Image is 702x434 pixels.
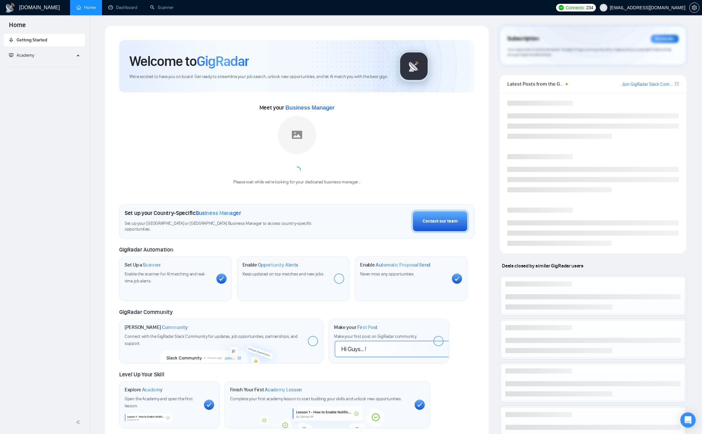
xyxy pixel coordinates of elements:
span: Level Up Your Skill [119,371,164,378]
h1: Finish Your First [230,387,302,393]
span: Never miss any opportunities. [360,271,414,277]
span: Deals closed by similar GigRadar users [499,260,586,271]
a: setting [689,5,699,10]
span: Academy [17,53,34,58]
a: dashboardDashboard [108,5,137,10]
span: Getting Started [17,37,47,43]
span: export [675,81,679,86]
img: slackcommunity-bg.png [160,334,282,363]
span: Connect with the GigRadar Slack Community for updates, job opportunities, partnerships, and support. [125,334,298,346]
span: Business Manager [196,210,241,217]
img: gigradar-logo.png [398,50,430,82]
h1: Explore [125,387,163,393]
img: placeholder.png [278,116,316,154]
span: Latest Posts from the GigRadar Community [507,80,563,88]
h1: Enable [242,262,299,268]
h1: [PERSON_NAME] [125,324,188,331]
span: Academy [9,53,34,58]
span: Automatic Proposal Send [376,262,430,268]
span: user [601,5,606,10]
span: Set up your [GEOGRAPHIC_DATA] or [GEOGRAPHIC_DATA] Business Manager to access country-specific op... [125,221,331,233]
span: Academy [142,387,163,393]
span: 234 [586,4,593,11]
div: Please wait while we're looking for your dedicated business manager... [229,179,364,185]
img: academy-bg.png [256,407,399,428]
span: We're excited to have you on board. Get ready to streamline your job search, unlock new opportuni... [129,74,388,80]
div: Contact our team [423,218,458,225]
span: First Post [357,324,378,331]
a: searchScanner [150,5,174,10]
li: Getting Started [4,34,85,46]
span: Scanner [143,262,161,268]
h1: Make your [334,324,378,331]
a: homeHome [76,5,96,10]
span: Your subscription will be renewed. To keep things running smoothly, make sure your payment method... [507,47,671,57]
span: Open the Academy and open the first lesson. [125,396,193,409]
span: GigRadar [197,53,249,70]
button: setting [689,3,699,13]
span: Make your first post on GigRadar community. [334,334,417,339]
span: Complete your first academy lesson to start building your skills and unlock new opportunities. [230,396,402,402]
span: GigRadar Automation [119,246,173,253]
span: loading [293,167,301,174]
span: double-left [76,419,82,425]
div: Open Intercom Messenger [680,412,696,428]
a: Join GigRadar Slack Community [622,81,674,88]
span: Keep updated on top matches and new jobs. [242,271,324,277]
span: Connects: [566,4,585,11]
a: export [675,81,679,87]
span: Community [162,324,188,331]
span: Home [4,20,31,34]
span: fund-projection-screen [9,53,13,57]
h1: Enable [360,262,430,268]
li: Academy Homepage [4,64,85,68]
button: Contact our team [411,210,469,233]
span: GigRadar Community [119,309,173,316]
span: Opportunity Alerts [258,262,298,268]
img: logo [5,3,15,13]
div: Reminder [651,35,679,43]
h1: Set Up a [125,262,161,268]
span: Business Manager [286,104,335,111]
img: upwork-logo.png [559,5,564,10]
span: Academy Lesson [265,387,302,393]
span: rocket [9,38,13,42]
h1: Set up your Country-Specific [125,210,241,217]
h1: Welcome to [129,53,249,70]
span: Subscription [507,33,539,44]
span: Enable the scanner for AI matching and real-time job alerts. [125,271,206,284]
span: Meet your [259,104,335,111]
